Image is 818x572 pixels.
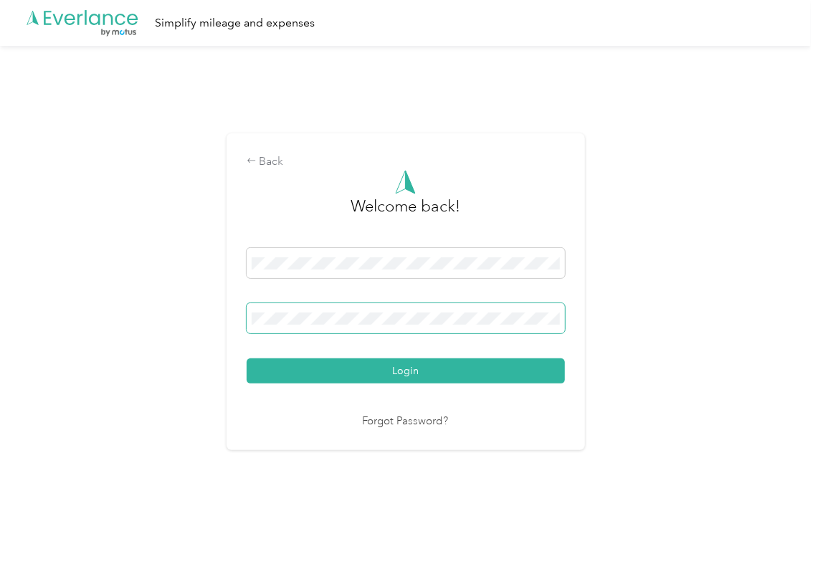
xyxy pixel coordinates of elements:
[363,414,449,430] a: Forgot Password?
[351,194,460,233] h3: greeting
[247,358,565,383] button: Login
[738,492,818,572] iframe: Everlance-gr Chat Button Frame
[247,153,565,171] div: Back
[155,14,315,32] div: Simplify mileage and expenses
